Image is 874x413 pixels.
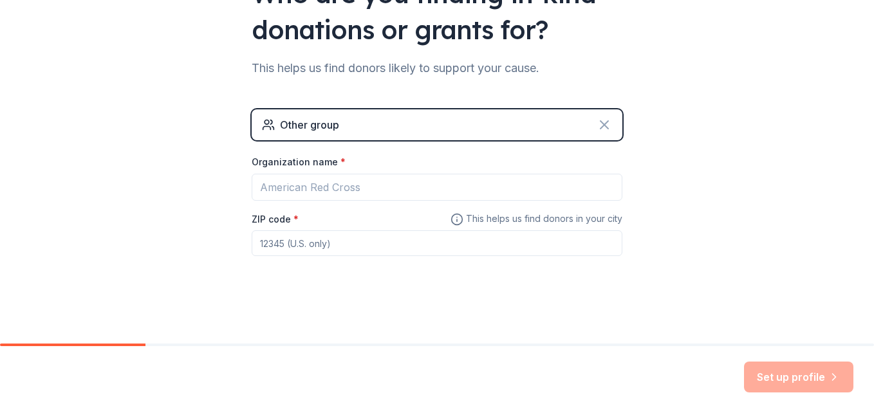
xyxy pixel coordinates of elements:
div: Other group [280,117,339,133]
input: 12345 (U.S. only) [252,230,622,256]
input: American Red Cross [252,174,622,201]
label: ZIP code [252,213,299,226]
label: Organization name [252,156,346,169]
span: This helps us find donors in your city [451,211,622,227]
div: This helps us find donors likely to support your cause. [252,58,622,78]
